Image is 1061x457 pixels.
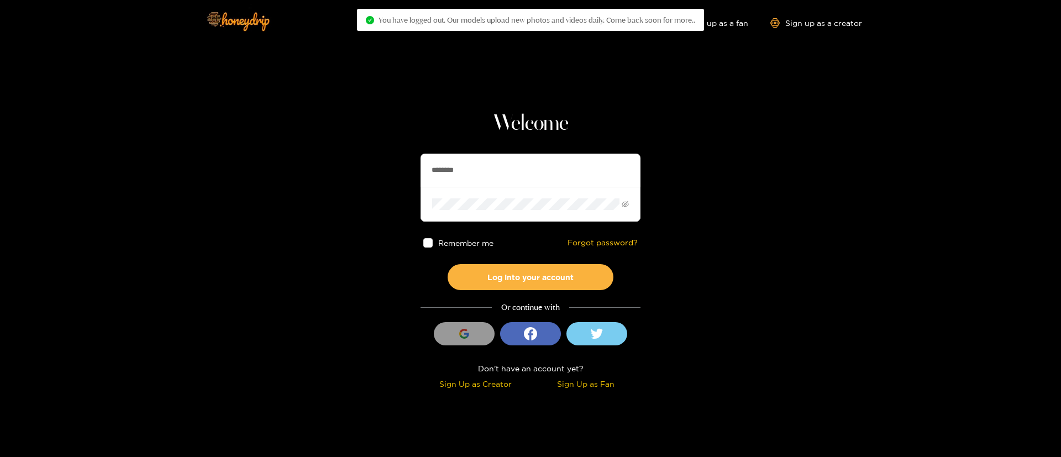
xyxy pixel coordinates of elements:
a: Sign up as a creator [770,18,862,28]
div: Sign Up as Fan [533,377,638,390]
span: Remember me [438,239,493,247]
h1: Welcome [421,111,640,137]
span: You have logged out. Our models upload new photos and videos daily. Come back soon for more.. [379,15,695,24]
div: Or continue with [421,301,640,314]
span: check-circle [366,16,374,24]
a: Forgot password? [568,238,638,248]
div: Sign Up as Creator [423,377,528,390]
a: Sign up as a fan [673,18,748,28]
div: Don't have an account yet? [421,362,640,375]
button: Log into your account [448,264,613,290]
span: eye-invisible [622,201,629,208]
